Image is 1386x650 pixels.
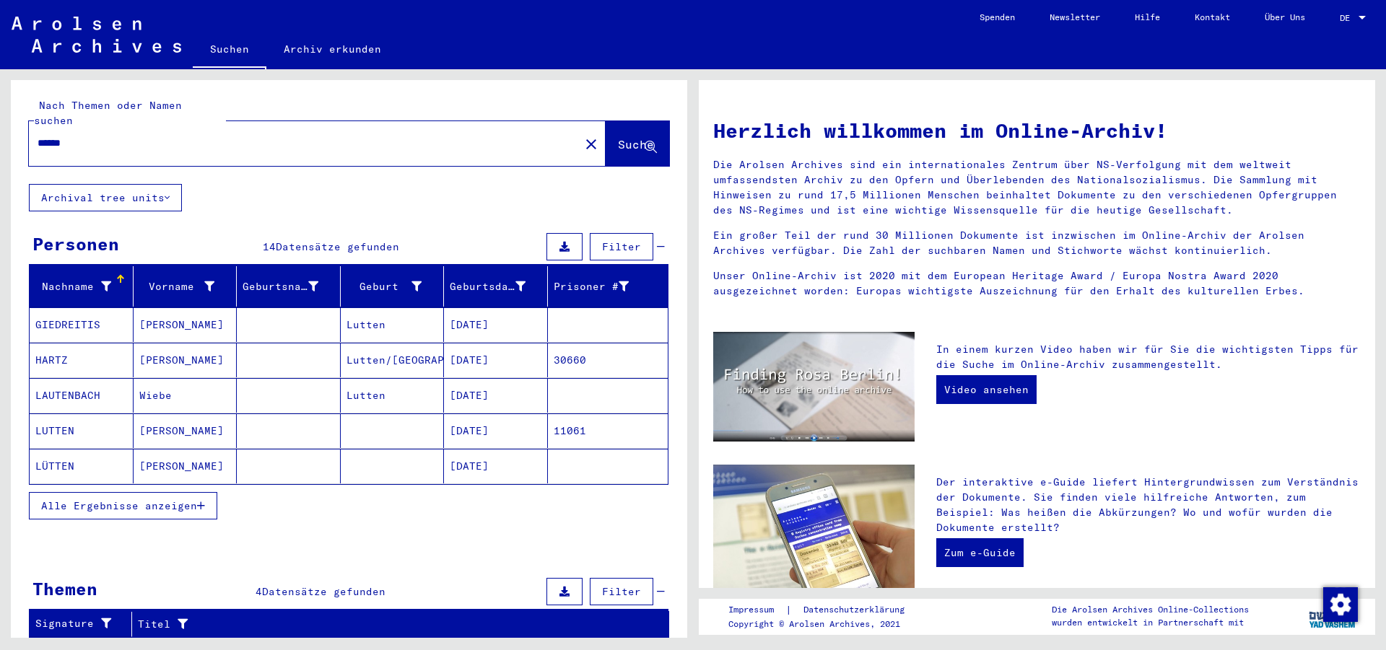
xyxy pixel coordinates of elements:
[341,307,445,342] mat-cell: Lutten
[346,275,444,298] div: Geburt‏
[713,332,915,442] img: video.jpg
[30,307,134,342] mat-cell: GIEDREITIS
[30,378,134,413] mat-cell: LAUTENBACH
[243,279,318,294] div: Geburtsname
[590,578,653,605] button: Filter
[444,378,548,413] mat-cell: [DATE]
[936,538,1024,567] a: Zum e-Guide
[346,279,422,294] div: Geburt‏
[618,137,654,151] span: Suche
[12,17,181,53] img: Arolsen_neg.svg
[728,602,785,618] a: Impressum
[263,240,276,253] span: 14
[138,612,651,636] div: Titel
[713,157,1361,218] p: Die Arolsen Archives sind ein internationales Zentrum über NS-Verfolgung mit dem weltweit umfasse...
[341,378,445,413] mat-cell: Lutten
[193,32,266,69] a: Suchen
[444,266,548,307] mat-header-cell: Geburtsdatum
[256,585,262,598] span: 4
[602,240,641,253] span: Filter
[134,343,237,377] mat-cell: [PERSON_NAME]
[35,612,131,636] div: Signature
[450,275,547,298] div: Geburtsdatum
[266,32,398,66] a: Archiv erkunden
[1052,616,1249,629] p: wurden entwickelt in Partnerschaft mit
[35,275,133,298] div: Nachname
[30,449,134,483] mat-cell: LÜTTEN
[34,99,182,127] mat-label: Nach Themen oder Namen suchen
[30,266,134,307] mat-header-cell: Nachname
[1340,13,1356,23] span: DE
[134,378,237,413] mat-cell: Wiebe
[29,492,217,519] button: Alle Ergebnisse anzeigen
[936,342,1361,372] p: In einem kurzen Video haben wir für Sie die wichtigsten Tipps für die Suche im Online-Archiv zusa...
[276,240,399,253] span: Datensätze gefunden
[134,413,237,448] mat-cell: [PERSON_NAME]
[32,576,97,602] div: Themen
[792,602,922,618] a: Datenschutzerklärung
[341,266,445,307] mat-header-cell: Geburt‏
[713,465,915,599] img: eguide.jpg
[548,266,668,307] mat-header-cell: Prisoner #
[30,413,134,448] mat-cell: LUTTEN
[602,585,641,598] span: Filter
[728,618,922,631] p: Copyright © Arolsen Archives, 2021
[590,233,653,260] button: Filter
[138,617,633,632] div: Titel
[444,343,548,377] mat-cell: [DATE]
[450,279,526,294] div: Geburtsdatum
[713,115,1361,146] h1: Herzlich willkommen im Online-Archiv!
[35,279,111,294] div: Nachname
[1323,587,1358,622] img: Zustimmung ändern
[134,307,237,342] mat-cell: [PERSON_NAME]
[139,279,215,294] div: Vorname
[444,307,548,342] mat-cell: [DATE]
[1052,603,1249,616] p: Die Arolsen Archives Online-Collections
[41,499,197,512] span: Alle Ergebnisse anzeigen
[32,231,119,257] div: Personen
[713,268,1361,299] p: Unser Online-Archiv ist 2020 mit dem European Heritage Award / Europa Nostra Award 2020 ausgezeic...
[29,184,182,211] button: Archival tree units
[548,413,668,448] mat-cell: 11061
[35,616,113,631] div: Signature
[30,343,134,377] mat-cell: HARTZ
[554,275,651,298] div: Prisoner #
[237,266,341,307] mat-header-cell: Geburtsname
[936,475,1361,535] p: Der interaktive e-Guide liefert Hintergrundwissen zum Verständnis der Dokumente. Sie finden viele...
[134,449,237,483] mat-cell: [PERSON_NAME]
[577,129,606,158] button: Clear
[728,602,922,618] div: |
[606,121,669,166] button: Suche
[444,449,548,483] mat-cell: [DATE]
[341,343,445,377] mat-cell: Lutten/[GEOGRAPHIC_DATA]
[548,343,668,377] mat-cell: 30660
[134,266,237,307] mat-header-cell: Vorname
[936,375,1037,404] a: Video ansehen
[554,279,629,294] div: Prisoner #
[243,275,340,298] div: Geburtsname
[583,136,600,153] mat-icon: close
[139,275,237,298] div: Vorname
[262,585,385,598] span: Datensätze gefunden
[1306,598,1360,634] img: yv_logo.png
[444,413,548,448] mat-cell: [DATE]
[713,228,1361,258] p: Ein großer Teil der rund 30 Millionen Dokumente ist inzwischen im Online-Archiv der Arolsen Archi...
